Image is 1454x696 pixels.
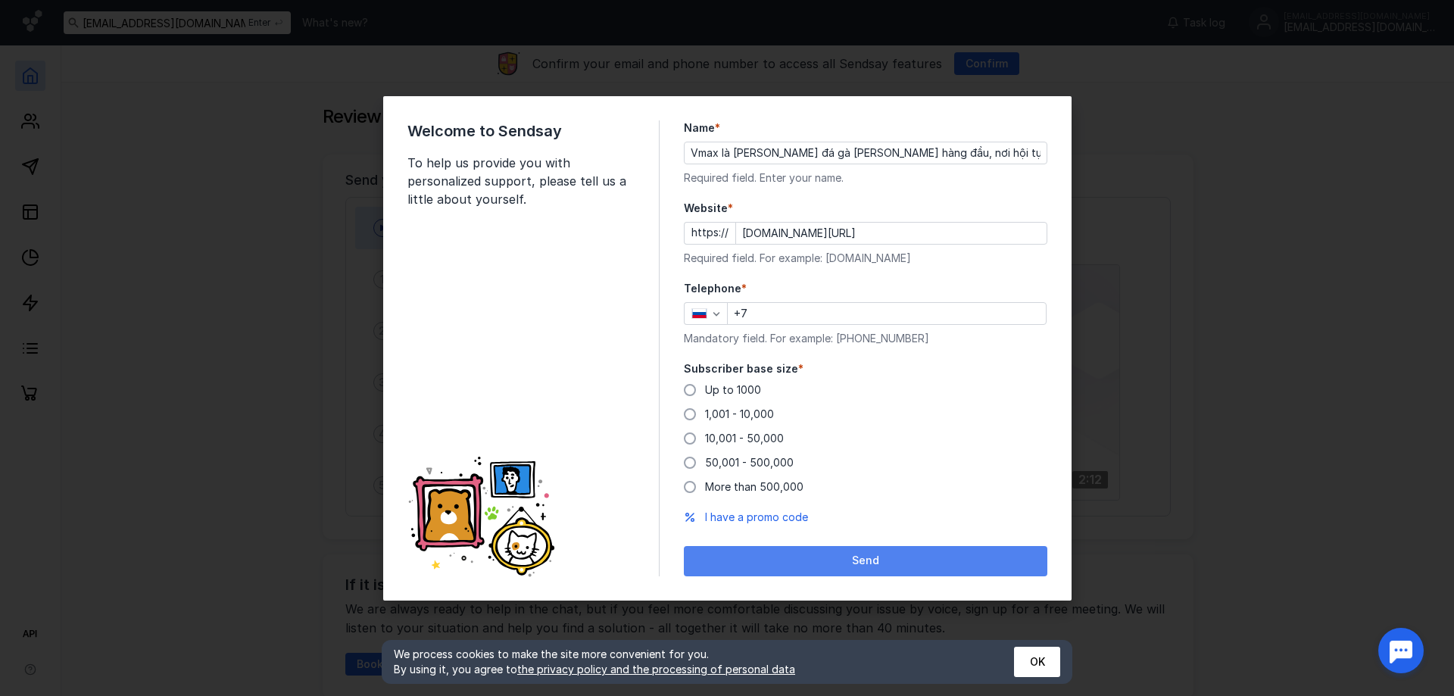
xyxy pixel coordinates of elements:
font: 50,001 - 500,000 [705,456,794,469]
font: Welcome to Sendsay [407,122,562,140]
button: Send [684,546,1047,576]
font: Send [852,554,879,566]
font: Subscriber base size [684,362,798,375]
font: Website [684,201,728,214]
font: Telephone [684,282,741,295]
font: To help us provide you with personalized support, please tell us a little about yourself. [407,155,626,207]
font: 1,001 - 10,000 [705,407,774,420]
font: Up to 1000 [705,383,761,396]
font: By using it, you agree to [394,663,517,676]
a: the privacy policy and the processing of personal data [517,663,795,676]
font: Mandatory field. For example: [PHONE_NUMBER] [684,332,929,345]
font: I have a promo code [705,510,808,523]
button: OK [1014,647,1060,677]
button: I have a promo code [705,510,808,525]
font: OK [1030,655,1045,668]
font: We process cookies to make the site more convenient for you. [394,648,709,660]
font: More than 500,000 [705,480,803,493]
font: Required field. For example: [DOMAIN_NAME] [684,251,911,264]
font: Required field. Enter your name. [684,171,844,184]
font: 10,001 - 50,000 [705,432,784,445]
font: Name [684,121,715,134]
